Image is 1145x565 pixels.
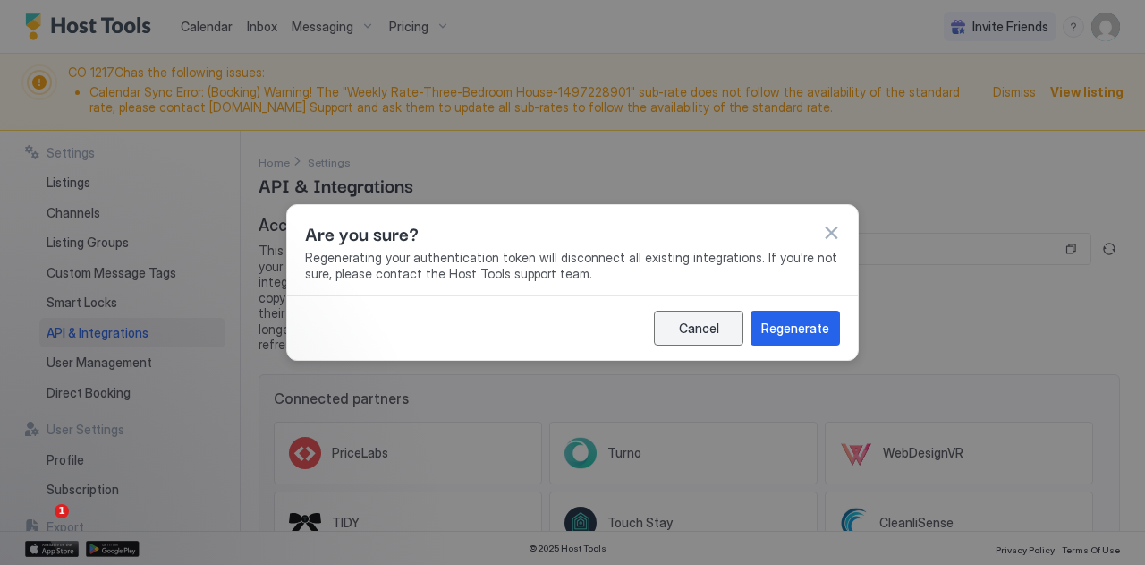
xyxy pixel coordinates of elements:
[305,250,840,281] span: Regenerating your authentication token will disconnect all existing integrations. If you're not s...
[751,311,840,346] button: Regenerate
[761,319,829,338] div: Regenerate
[55,504,69,518] span: 1
[18,504,61,547] iframe: Intercom live chat
[654,311,743,346] button: Cancel
[13,391,371,517] iframe: Intercom notifications message
[305,219,419,246] span: Are you sure?
[679,319,719,338] div: Cancel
